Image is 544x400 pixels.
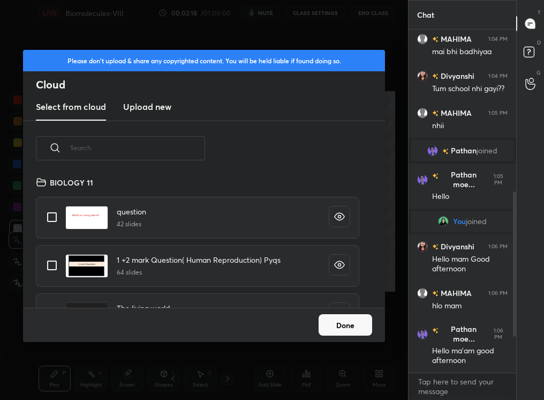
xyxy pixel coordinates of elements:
img: 1618823737F3GA7P.pdf [65,302,108,326]
h5: 42 slides [117,219,146,229]
img: no-rating-badge.077c3623.svg [432,110,439,116]
div: 1:05 PM [489,173,508,186]
h6: MAHIMA [439,107,472,118]
h4: BIOLOGY 11 [50,177,93,188]
p: T [538,9,541,17]
img: c8ecdf02a3af4d7c95a30f12ba64a0a3.jpg [427,145,438,156]
h4: 1 +2 mark Question( Human Reproduction) Pyqs [117,254,281,265]
p: D [537,39,541,47]
h3: Select from cloud [36,100,106,113]
div: 1:06 PM [488,290,508,297]
img: no-rating-badge.077c3623.svg [432,244,439,250]
img: c8ecdf02a3af4d7c95a30f12ba64a0a3.jpg [417,329,428,339]
div: Tum school nhi gayi?? [432,84,508,94]
img: no-rating-badge.077c3623.svg [432,291,439,297]
img: default.png [417,34,428,45]
div: hlo mam [432,301,508,312]
img: no-rating-badge.077c3623.svg [432,73,439,79]
div: Hello ma'am good afternoon [432,346,508,366]
img: 171e8f4d9d7042c38f1bfb7addfb683f.jpg [417,241,428,252]
img: 1618562331I4ZBWO.pdf [65,254,108,278]
span: Pathan [451,146,477,155]
img: default.png [417,288,428,299]
h6: Divyanshi [439,241,474,252]
h3: Upload new [123,100,171,113]
h6: MAHIMA [439,33,472,45]
img: 171e8f4d9d7042c38f1bfb7addfb683f.jpg [417,71,428,82]
div: nhii [432,121,508,131]
div: grid [409,29,516,373]
p: G [537,69,541,77]
div: Hello mam Good afternoon [432,254,508,275]
div: 1:04 PM [488,73,508,79]
div: mai bhi badhiyaa [432,47,508,57]
img: no-rating-badge.077c3623.svg [432,173,439,179]
span: You [453,217,466,226]
img: default.png [417,108,428,118]
h6: Pathan moe... [439,324,487,344]
h6: Pathan moe... [439,170,487,189]
div: 1:05 PM [488,110,508,116]
h4: question [117,206,146,217]
img: c8ecdf02a3af4d7c95a30f12ba64a0a3.jpg [417,174,428,185]
h6: Divyanshi [439,70,474,82]
img: 9a7fcd7d765c4f259b8b688c0b597ba8.jpg [438,216,449,227]
div: grid [23,173,372,308]
button: Done [319,314,372,336]
div: Please don't upload & share any copyrighted content. You will be held liable if found doing so. [23,50,385,71]
h5: 64 slides [117,268,281,277]
h6: MAHIMA [439,287,472,299]
div: 1:06 PM [488,243,508,250]
img: no-rating-badge.077c3623.svg [442,149,449,154]
h4: The living world [117,302,170,314]
div: 1:04 PM [488,36,508,42]
img: no-rating-badge.077c3623.svg [432,36,439,42]
p: Chat [409,1,443,29]
span: joined [466,217,487,226]
img: 1617786212YH0XYY.pdf [65,206,108,229]
div: Hello [432,191,508,202]
div: 1:06 PM [489,328,508,340]
input: Search [70,125,205,171]
h2: Cloud [36,78,385,92]
span: joined [477,146,497,155]
img: no-rating-badge.077c3623.svg [432,328,439,334]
